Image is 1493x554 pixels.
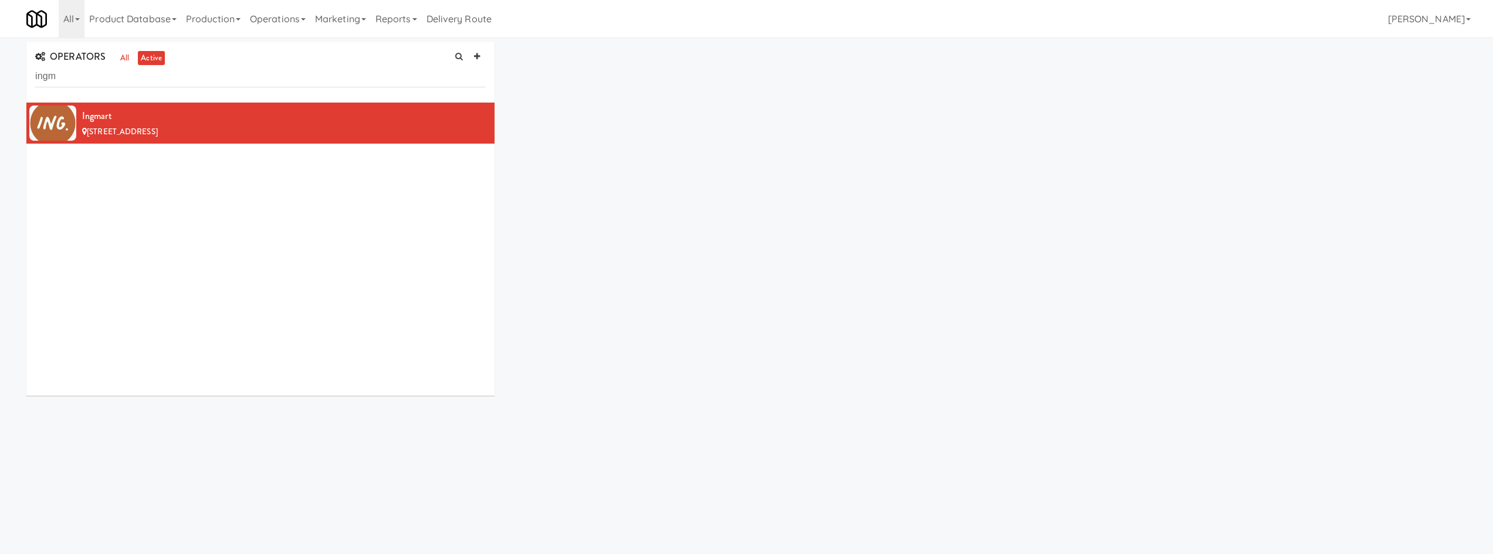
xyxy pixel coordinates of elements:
a: all [117,51,132,66]
img: Micromart [26,9,47,29]
li: Ingmart[STREET_ADDRESS] [26,103,495,144]
span: [STREET_ADDRESS] [87,126,158,137]
a: active [138,51,165,66]
input: Search Operator [35,66,486,87]
span: OPERATORS [35,50,106,63]
div: Ingmart [82,107,486,125]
